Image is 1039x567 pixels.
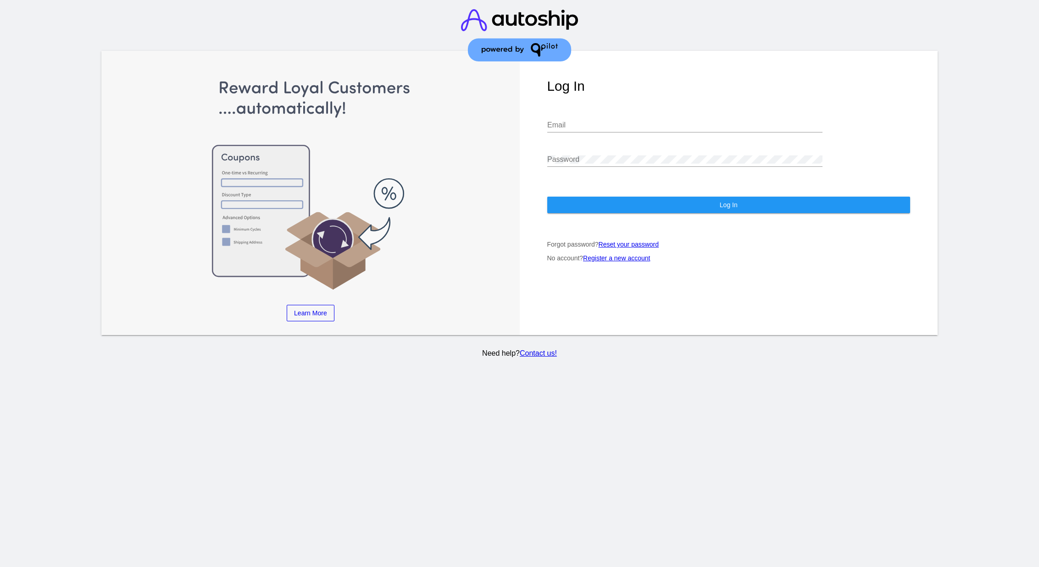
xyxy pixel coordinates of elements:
[294,309,327,317] span: Learn More
[129,78,492,291] img: Apply Coupons Automatically to Scheduled Orders with QPilot
[720,201,738,209] span: Log In
[547,254,911,262] p: No account?
[547,78,911,94] h1: Log In
[547,197,911,213] button: Log In
[100,349,939,358] p: Need help?
[583,254,650,262] a: Register a new account
[520,349,557,357] a: Contact us!
[547,241,911,248] p: Forgot password?
[287,305,334,321] a: Learn More
[547,121,822,129] input: Email
[599,241,659,248] a: Reset your password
